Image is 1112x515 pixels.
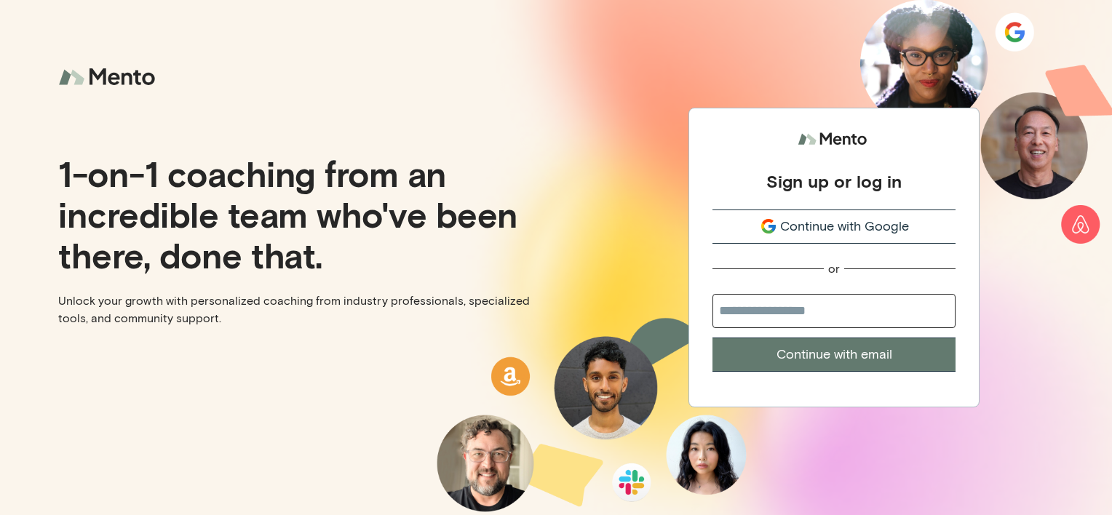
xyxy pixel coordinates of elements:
img: logo [58,58,160,97]
p: Unlock your growth with personalized coaching from industry professionals, specialized tools, and... [58,292,544,327]
p: 1-on-1 coaching from an incredible team who've been there, done that. [58,153,544,275]
img: logo.svg [798,126,870,153]
div: or [828,261,840,276]
button: Continue with Google [712,209,956,244]
div: Sign up or log in [766,170,902,192]
span: Continue with Google [780,217,909,236]
button: Continue with email [712,338,956,372]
